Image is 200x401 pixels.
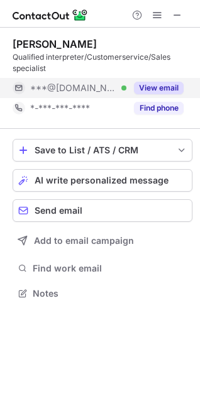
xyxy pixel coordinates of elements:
[33,288,187,299] span: Notes
[13,52,192,74] div: Qualified interpreter/Customerservice/Sales specialist
[134,82,184,94] button: Reveal Button
[13,229,192,252] button: Add to email campaign
[13,169,192,192] button: AI write personalized message
[34,236,134,246] span: Add to email campaign
[33,263,187,274] span: Find work email
[30,82,117,94] span: ***@[DOMAIN_NAME]
[13,8,88,23] img: ContactOut v5.3.10
[134,102,184,114] button: Reveal Button
[13,38,97,50] div: [PERSON_NAME]
[35,145,170,155] div: Save to List / ATS / CRM
[13,285,192,302] button: Notes
[13,139,192,162] button: save-profile-one-click
[13,199,192,222] button: Send email
[35,206,82,216] span: Send email
[35,175,169,185] span: AI write personalized message
[13,260,192,277] button: Find work email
